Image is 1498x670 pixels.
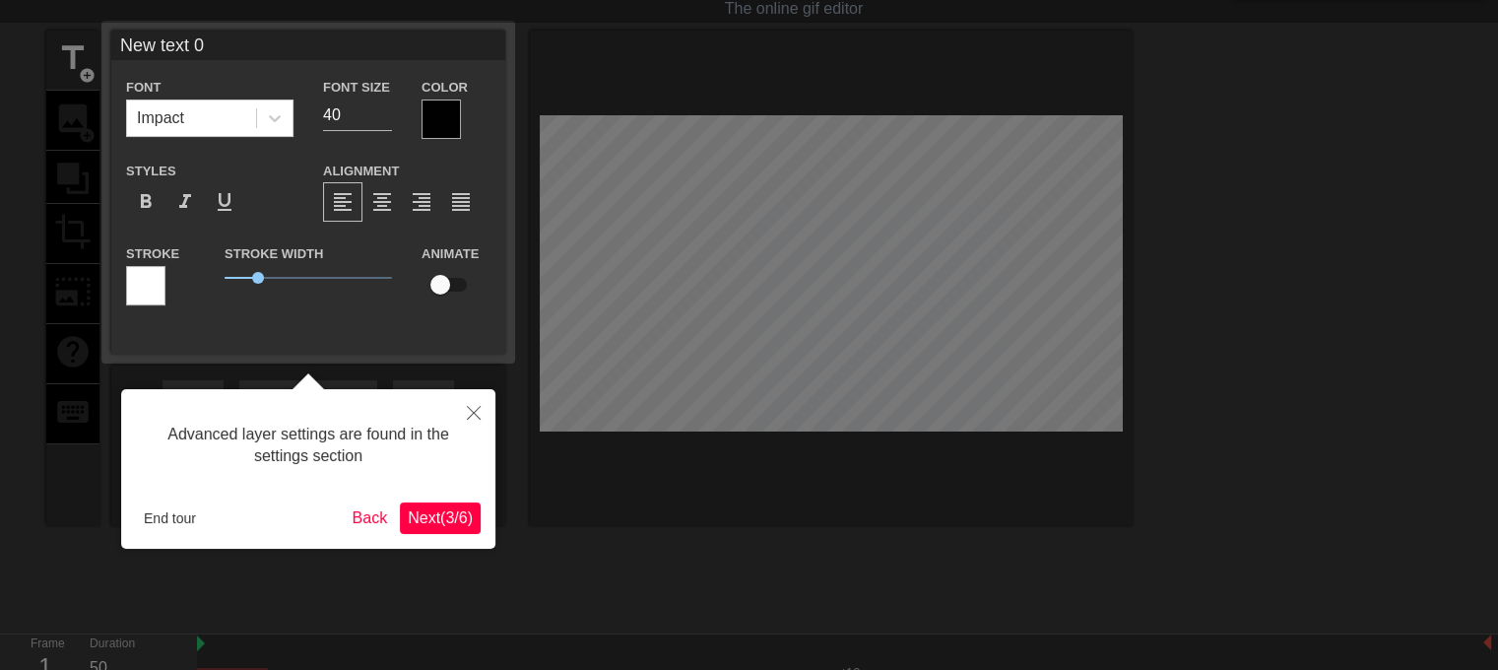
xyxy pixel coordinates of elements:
[400,502,481,534] button: Next
[345,502,396,534] button: Back
[136,503,204,533] button: End tour
[452,389,495,435] button: Close
[408,509,473,526] span: Next ( 3 / 6 )
[136,404,481,488] div: Advanced layer settings are found in the settings section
